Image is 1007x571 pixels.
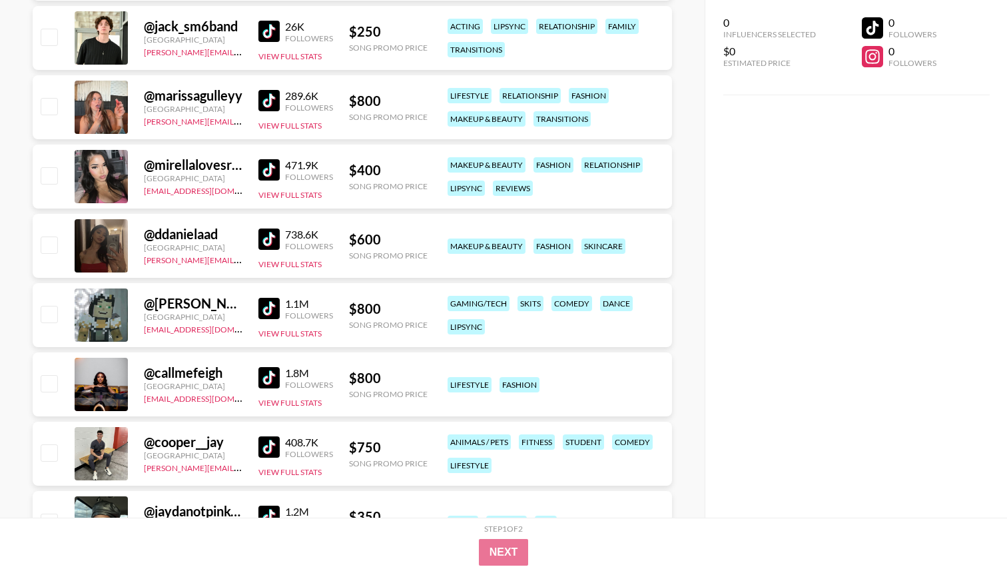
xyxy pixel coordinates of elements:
div: @ callmefeigh [144,364,242,381]
div: 0 [723,16,816,29]
img: TikTok [258,21,280,42]
div: fitness [519,434,555,450]
div: lipsync [491,19,528,34]
div: $ 350 [349,508,428,525]
div: Followers [285,33,333,43]
div: @ jaydanotpinkettsmith [144,503,242,520]
div: 1.1M [285,297,333,310]
div: $ 800 [349,370,428,386]
div: 1.2M [285,505,333,518]
div: animals / pets [448,434,511,450]
div: gaming/tech [448,296,509,311]
div: Song Promo Price [349,320,428,330]
div: Song Promo Price [349,43,428,53]
div: Influencers Selected [723,29,816,39]
div: lifestyle [448,458,492,473]
button: View Full Stats [258,467,322,477]
div: $ 800 [349,300,428,317]
div: $0 [723,45,816,58]
div: $ 600 [349,231,428,248]
img: TikTok [258,229,280,250]
div: makeup & beauty [448,239,525,254]
div: $ 250 [349,23,428,40]
a: [EMAIL_ADDRESS][DOMAIN_NAME] [144,183,278,196]
div: [GEOGRAPHIC_DATA] [144,173,242,183]
img: TikTok [258,159,280,181]
div: transitions [448,42,505,57]
div: relationship [581,157,643,173]
div: fashion [533,239,573,254]
div: family [605,19,639,34]
div: pov [535,516,557,531]
div: fashion [500,377,539,392]
div: 289.6K [285,89,333,103]
div: 408.7K [285,436,333,449]
div: $ 800 [349,93,428,109]
div: music [448,516,478,531]
div: fashion [533,157,573,173]
button: View Full Stats [258,121,322,131]
div: dance [600,296,633,311]
div: @ jack_sm6band [144,18,242,35]
a: [EMAIL_ADDRESS][DOMAIN_NAME] [144,322,278,334]
div: 0 [888,16,936,29]
div: @ cooper__jay [144,434,242,450]
div: Followers [285,172,333,182]
button: View Full Stats [258,328,322,338]
img: TikTok [258,367,280,388]
button: View Full Stats [258,398,322,408]
div: lifestyle [448,88,492,103]
div: Song Promo Price [349,112,428,122]
div: comedy [551,296,592,311]
a: [PERSON_NAME][EMAIL_ADDRESS][DOMAIN_NAME] [144,460,341,473]
button: View Full Stats [258,51,322,61]
div: acting [448,19,483,34]
div: makeup & beauty [448,157,525,173]
button: View Full Stats [258,190,322,200]
div: [GEOGRAPHIC_DATA] [144,312,242,322]
div: comedy [486,516,527,531]
div: relationship [500,88,561,103]
div: 0 [888,45,936,58]
div: reviews [493,181,533,196]
div: Song Promo Price [349,181,428,191]
div: 26K [285,20,333,33]
div: [GEOGRAPHIC_DATA] [144,35,242,45]
div: Song Promo Price [349,458,428,468]
div: 1.8M [285,366,333,380]
div: @ [PERSON_NAME].[PERSON_NAME] [144,295,242,312]
div: comedy [612,434,653,450]
div: 471.9K [285,159,333,172]
div: lipsync [448,181,485,196]
button: Next [479,539,529,566]
div: Step 1 of 2 [484,524,523,534]
button: View Full Stats [258,259,322,269]
img: TikTok [258,436,280,458]
div: makeup & beauty [448,111,525,127]
div: @ ddanielaad [144,226,242,243]
div: Followers [285,241,333,251]
img: TikTok [258,90,280,111]
div: student [563,434,604,450]
div: @ marissagulleyy [144,87,242,104]
div: Estimated Price [723,58,816,68]
div: $ 400 [349,162,428,179]
div: [GEOGRAPHIC_DATA] [144,104,242,114]
div: skincare [581,239,625,254]
div: Song Promo Price [349,251,428,261]
div: [GEOGRAPHIC_DATA] [144,381,242,391]
div: $ 750 [349,439,428,456]
div: Song Promo Price [349,389,428,399]
a: [EMAIL_ADDRESS][DOMAIN_NAME] [144,391,278,404]
div: Followers [285,449,333,459]
div: relationship [536,19,597,34]
iframe: Drift Widget Chat Controller [940,504,991,555]
div: Followers [285,103,333,113]
a: [PERSON_NAME][EMAIL_ADDRESS][DOMAIN_NAME] [144,45,341,57]
div: lipsync [448,319,485,334]
div: Followers [888,58,936,68]
div: @ mirellalovesredbull [144,157,242,173]
div: skits [517,296,543,311]
div: Followers [285,380,333,390]
div: [GEOGRAPHIC_DATA] [144,243,242,253]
